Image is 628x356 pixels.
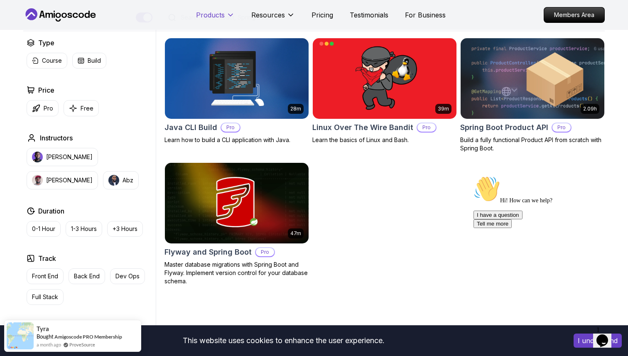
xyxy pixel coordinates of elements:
[313,38,456,119] img: Linux Over The Wire Bandit card
[460,122,548,133] h2: Spring Boot Product API
[113,225,137,233] p: +3 Hours
[256,248,274,256] p: Pro
[54,334,122,340] a: Amigoscode PRO Membership
[64,100,99,116] button: Free
[27,148,98,166] button: instructor img[PERSON_NAME]
[32,293,58,301] p: Full Stack
[37,333,54,340] span: Bought
[574,334,622,348] button: Accept cookies
[196,10,235,27] button: Products
[7,322,34,349] img: provesource social proof notification image
[72,53,106,69] button: Build
[71,225,97,233] p: 1-3 Hours
[32,272,58,280] p: Front End
[3,3,30,30] img: :wave:
[405,10,446,20] a: For Business
[123,176,133,184] p: Abz
[552,123,571,132] p: Pro
[38,206,64,216] h2: Duration
[3,25,82,31] span: Hi! How can we help?
[251,10,295,27] button: Resources
[69,341,95,348] a: ProveSource
[27,289,64,305] button: Full Stack
[66,221,102,237] button: 1-3 Hours
[164,246,252,258] h2: Flyway and Spring Boot
[164,122,217,133] h2: Java CLI Build
[417,123,436,132] p: Pro
[290,106,301,112] p: 28m
[38,85,54,95] h2: Price
[3,47,42,56] button: Tell me more
[544,7,604,22] p: Members Area
[165,38,309,119] img: Java CLI Build card
[40,133,73,143] h2: Instructors
[27,171,98,189] button: instructor img[PERSON_NAME]
[312,122,413,133] h2: Linux Over The Wire Bandit
[32,225,55,233] p: 0-1 Hour
[251,10,285,20] p: Resources
[221,123,240,132] p: Pro
[37,341,61,348] span: a month ago
[74,272,100,280] p: Back End
[583,106,597,112] p: 2.09h
[46,153,93,161] p: [PERSON_NAME]
[38,38,54,48] h2: Type
[81,104,93,113] p: Free
[3,38,52,47] button: I have a question
[312,136,457,144] p: Learn the basics of Linux and Bash.
[460,38,605,152] a: Spring Boot Product API card2.09hSpring Boot Product APIProBuild a fully functional Product API f...
[290,230,301,237] p: 47m
[27,221,61,237] button: 0-1 Hour
[460,136,605,152] p: Build a fully functional Product API from scratch with Spring Boot.
[32,175,43,186] img: instructor img
[103,171,139,189] button: instructor imgAbz
[165,163,309,243] img: Flyway and Spring Boot card
[115,272,140,280] p: Dev Ops
[107,221,143,237] button: +3 Hours
[164,38,309,144] a: Java CLI Build card28mJava CLI BuildProLearn how to build a CLI application with Java.
[544,7,605,23] a: Members Area
[32,152,43,162] img: instructor img
[164,162,309,285] a: Flyway and Spring Boot card47mFlyway and Spring BootProMaster database migrations with Spring Boo...
[593,323,620,348] iframe: chat widget
[38,253,56,263] h2: Track
[88,56,101,65] p: Build
[37,325,49,332] span: Tyra
[350,10,388,20] a: Testimonials
[164,136,309,144] p: Learn how to build a CLI application with Java.
[312,10,333,20] a: Pricing
[44,104,53,113] p: Pro
[27,53,67,69] button: Course
[470,172,620,319] iframe: chat widget
[438,106,449,112] p: 39m
[164,260,309,285] p: Master database migrations with Spring Boot and Flyway. Implement version control for your databa...
[6,331,561,350] div: This website uses cookies to enhance the user experience.
[196,10,225,20] p: Products
[461,38,604,119] img: Spring Boot Product API card
[312,38,457,144] a: Linux Over The Wire Bandit card39mLinux Over The Wire BanditProLearn the basics of Linux and Bash.
[27,268,64,284] button: Front End
[108,175,119,186] img: instructor img
[3,3,153,56] div: 👋Hi! How can we help?I have a questionTell me more
[46,176,93,184] p: [PERSON_NAME]
[69,268,105,284] button: Back End
[42,56,62,65] p: Course
[110,268,145,284] button: Dev Ops
[27,100,59,116] button: Pro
